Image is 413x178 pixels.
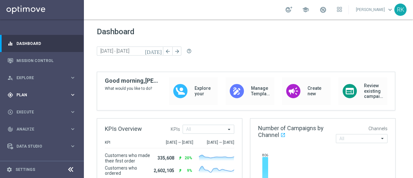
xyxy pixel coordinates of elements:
[70,126,76,132] i: keyboard_arrow_right
[7,127,76,132] button: track_changes Analyze keyboard_arrow_right
[16,52,76,69] a: Mission Control
[15,168,35,172] a: Settings
[16,35,76,52] a: Dashboard
[70,75,76,81] i: keyboard_arrow_right
[355,5,394,15] a: [PERSON_NAME]keyboard_arrow_down
[387,6,394,13] span: keyboard_arrow_down
[7,126,70,132] div: Analyze
[7,75,70,81] div: Explore
[70,143,76,149] i: keyboard_arrow_right
[7,92,70,98] div: Plan
[16,127,70,131] span: Analyze
[16,155,67,172] a: Optibot
[7,35,76,52] div: Dashboard
[6,167,12,173] i: settings
[7,126,13,132] i: track_changes
[7,143,70,149] div: Data Studio
[16,110,70,114] span: Execute
[7,52,76,69] div: Mission Control
[302,6,309,13] span: school
[394,4,407,16] div: RK
[16,76,70,80] span: Explore
[70,92,76,98] i: keyboard_arrow_right
[7,92,13,98] i: gps_fixed
[7,109,70,115] div: Execute
[7,41,13,47] i: equalizer
[16,93,70,97] span: Plan
[70,109,76,115] i: keyboard_arrow_right
[7,161,13,166] i: lightbulb
[16,144,70,148] span: Data Studio
[7,92,76,98] button: gps_fixed Plan keyboard_arrow_right
[7,155,76,172] div: Optibot
[7,109,13,115] i: play_circle_outline
[7,75,13,81] i: person_search
[7,75,76,80] button: person_search Explore keyboard_arrow_right
[7,41,76,46] button: equalizer Dashboard
[7,58,76,63] button: Mission Control
[7,144,76,149] button: Data Studio keyboard_arrow_right
[7,110,76,115] button: play_circle_outline Execute keyboard_arrow_right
